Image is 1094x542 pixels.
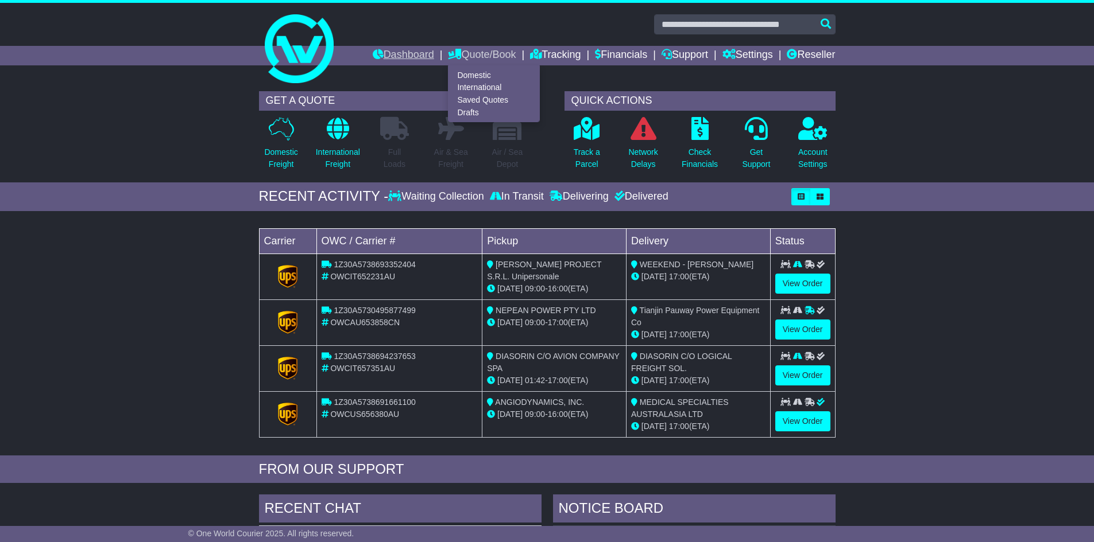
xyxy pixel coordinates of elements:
a: View Order [775,274,830,294]
a: Quote/Book [448,46,516,65]
a: Saved Quotes [449,94,539,107]
p: Account Settings [798,146,828,170]
div: - (ETA) [487,408,621,420]
span: 09:00 [525,284,545,293]
td: OWC / Carrier # [316,228,482,254]
div: (ETA) [631,420,766,432]
span: [DATE] [641,422,667,431]
span: ANGIODYNAMICS, INC. [495,397,584,407]
span: 17:00 [548,376,568,385]
span: 09:00 [525,318,545,327]
a: AccountSettings [798,116,828,177]
span: 16:00 [548,410,568,419]
a: Tracking [530,46,581,65]
span: NEPEAN POWER PTY LTD [496,306,596,315]
span: DIASORIN C/O LOGICAL FREIGHT SOL. [631,352,732,373]
img: GetCarrierServiceLogo [278,357,297,380]
span: 17:00 [669,272,689,281]
span: OWCIT657351AU [330,364,395,373]
span: 1Z30A5738693352404 [334,260,415,269]
a: Financials [595,46,647,65]
span: [DATE] [497,318,523,327]
div: (ETA) [631,375,766,387]
p: Air / Sea Depot [492,146,523,170]
span: 17:00 [669,376,689,385]
a: CheckFinancials [681,116,718,177]
a: View Order [775,319,830,340]
span: [DATE] [641,330,667,339]
img: GetCarrierServiceLogo [278,403,297,426]
span: MEDICAL SPECIALTIES AUSTRALASIA LTD [631,397,729,419]
div: - (ETA) [487,317,621,329]
span: [DATE] [497,410,523,419]
span: [DATE] [641,376,667,385]
div: NOTICE BOARD [553,494,836,525]
div: - (ETA) [487,283,621,295]
div: Waiting Collection [388,190,486,203]
span: WEEKEND - [PERSON_NAME] [640,260,753,269]
div: FROM OUR SUPPORT [259,461,836,478]
div: RECENT ACTIVITY - [259,188,389,205]
span: 17:00 [669,422,689,431]
span: © One World Courier 2025. All rights reserved. [188,529,354,538]
a: View Order [775,411,830,431]
p: Get Support [742,146,770,170]
p: Air & Sea Freight [434,146,468,170]
td: Delivery [626,228,770,254]
p: Network Delays [628,146,658,170]
span: [DATE] [641,272,667,281]
span: 01:42 [525,376,545,385]
a: Domestic [449,69,539,81]
a: International [449,81,539,94]
p: Track a Parcel [574,146,600,170]
a: Drafts [449,106,539,119]
p: International Freight [316,146,360,170]
td: Carrier [259,228,316,254]
span: 17:00 [669,330,689,339]
p: Full Loads [380,146,409,170]
a: View Order [775,365,830,385]
span: 09:00 [525,410,545,419]
span: 1Z30A5730495877499 [334,306,415,315]
div: Delivering [547,190,612,203]
span: OWCAU653858CN [330,318,400,327]
span: 17:00 [548,318,568,327]
div: RECENT CHAT [259,494,542,525]
div: (ETA) [631,329,766,341]
div: GET A QUOTE [259,91,530,111]
a: Settings [722,46,773,65]
a: Reseller [787,46,835,65]
td: Pickup [482,228,627,254]
td: Status [770,228,835,254]
a: NetworkDelays [628,116,658,177]
a: DomesticFreight [264,116,298,177]
span: [PERSON_NAME] PROJECT S.R.L. Unipersonale [487,260,601,281]
a: Dashboard [373,46,434,65]
span: 1Z30A5738694237653 [334,352,415,361]
div: (ETA) [631,271,766,283]
span: OWCUS656380AU [330,410,399,419]
div: Quote/Book [448,65,540,122]
p: Domestic Freight [264,146,297,170]
img: GetCarrierServiceLogo [278,265,297,288]
div: In Transit [487,190,547,203]
div: Delivered [612,190,668,203]
p: Check Financials [682,146,718,170]
span: OWCIT652231AU [330,272,395,281]
span: 16:00 [548,284,568,293]
div: QUICK ACTIONS [565,91,836,111]
span: 1Z30A5738691661100 [334,397,415,407]
a: Support [662,46,708,65]
span: Tianjin Pauway Power Equipment Co [631,306,759,327]
img: GetCarrierServiceLogo [278,311,297,334]
a: InternationalFreight [315,116,361,177]
div: - (ETA) [487,375,621,387]
span: DIASORIN C/O AVION COMPANY SPA [487,352,619,373]
span: [DATE] [497,376,523,385]
span: [DATE] [497,284,523,293]
a: GetSupport [741,116,771,177]
a: Track aParcel [573,116,601,177]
